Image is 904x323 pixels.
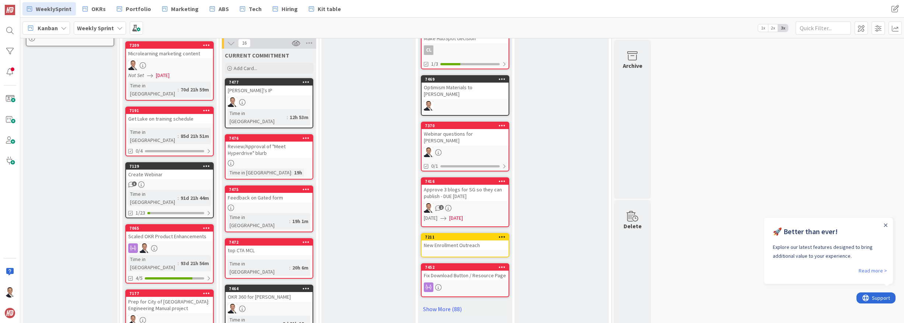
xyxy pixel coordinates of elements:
[15,1,34,10] span: Support
[125,41,214,101] a: 7209Microlearning marketing contentSLNot Set[DATE]Time in [GEOGRAPHIC_DATA]:70d 21h 59m
[226,97,313,107] div: SL
[226,79,313,95] div: 7477[PERSON_NAME]'s IP
[425,123,509,128] div: 7370
[156,72,170,79] span: [DATE]
[126,60,213,70] div: SL
[422,122,509,129] div: 7370
[226,135,313,142] div: 7476
[229,286,313,291] div: 7464
[126,290,213,297] div: 7177
[291,169,292,177] span: :
[422,76,509,99] div: 7469Optimism Materials to [PERSON_NAME]
[228,109,287,125] div: Time in [GEOGRAPHIC_DATA]
[424,203,433,213] img: SL
[205,2,233,15] a: ABS
[229,136,313,141] div: 7476
[287,113,288,121] span: :
[128,255,178,271] div: Time in [GEOGRAPHIC_DATA]
[129,164,213,169] div: 7129
[226,239,313,255] div: 7472top CTA MCL
[229,187,313,192] div: 7475
[219,4,229,13] span: ABS
[126,163,213,179] div: 7129Create Webinar
[126,107,213,124] div: 7191Get Luke on training schedule
[78,2,110,15] a: OKRs
[132,181,137,186] span: 3
[126,225,213,232] div: 7065
[91,4,106,13] span: OKRs
[125,224,214,284] a: 7065Scaled OKR Product EnhancementsSLTime in [GEOGRAPHIC_DATA]:93d 21h 56m4/5
[129,108,213,113] div: 7191
[234,65,257,72] span: Add Card...
[226,86,313,95] div: [PERSON_NAME]'s IP
[228,260,289,276] div: Time in [GEOGRAPHIC_DATA]
[126,297,213,313] div: Prep for City of [GEOGRAPHIC_DATA]: Engineering Manual project
[425,265,509,270] div: 7452
[178,86,179,94] span: :
[229,80,313,85] div: 7477
[228,169,291,177] div: Time in [GEOGRAPHIC_DATA]
[226,246,313,255] div: top CTA MCL
[129,43,213,48] div: 7209
[129,291,213,296] div: 7177
[128,72,144,79] i: Not Set
[129,226,213,231] div: 7065
[292,169,304,177] div: 19h
[125,107,214,156] a: 7191Get Luke on training scheduleTime in [GEOGRAPHIC_DATA]:85d 21h 51m0/4
[179,86,211,94] div: 70d 21h 59m
[128,81,178,98] div: Time in [GEOGRAPHIC_DATA]
[77,24,114,32] b: Weekly Sprint
[225,185,313,232] a: 7475Feedback on Gated formTime in [GEOGRAPHIC_DATA]:19h 1m
[425,77,509,82] div: 7469
[449,214,463,222] span: [DATE]
[5,287,15,298] img: SL
[226,285,313,302] div: 7464OKR 360 for [PERSON_NAME]
[422,264,509,280] div: 7452Fix Download Button / Resource Page
[229,240,313,245] div: 7472
[289,217,290,225] span: :
[764,217,896,287] iframe: UserGuiding Product Updates RC Tooltip
[178,194,179,202] span: :
[422,147,509,157] div: SL
[179,132,211,140] div: 85d 21h 51m
[796,21,851,35] input: Quick Filter...
[288,113,310,121] div: 12h 53m
[431,60,438,68] span: 1/3
[178,132,179,140] span: :
[136,209,145,217] span: 1/23
[624,222,642,230] div: Delete
[5,308,15,318] img: avatar
[22,2,76,15] a: WeeklySprint
[424,147,433,157] img: SL
[778,24,788,32] span: 3x
[421,26,509,69] a: Make HubSpot decisionCL1/3
[36,4,71,13] span: WeeklySprint
[126,107,213,114] div: 7191
[623,61,642,70] div: Archive
[126,4,151,13] span: Portfolio
[125,162,214,218] a: 7129Create WebinarTime in [GEOGRAPHIC_DATA]:91d 21h 44m1/23
[421,122,509,171] a: 7370Webinar questions for [PERSON_NAME]SL0/1
[126,170,213,179] div: Create Webinar
[126,42,213,49] div: 7209
[422,203,509,213] div: SL
[282,4,298,13] span: Hiring
[226,79,313,86] div: 7477
[421,75,509,116] a: 7469Optimism Materials to [PERSON_NAME]SL
[422,264,509,271] div: 7452
[225,238,313,279] a: 7472top CTA MCLTime in [GEOGRAPHIC_DATA]:20h 6m
[758,24,768,32] span: 1x
[431,162,438,170] span: 0/1
[422,234,509,240] div: 7211
[318,4,341,13] span: Kit table
[290,217,310,225] div: 19h 1m
[238,39,251,48] span: 16
[171,4,199,13] span: Marketing
[225,52,289,59] span: CURRENT COMMITMENT
[422,83,509,99] div: Optimism Materials to [PERSON_NAME]
[425,179,509,184] div: 7416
